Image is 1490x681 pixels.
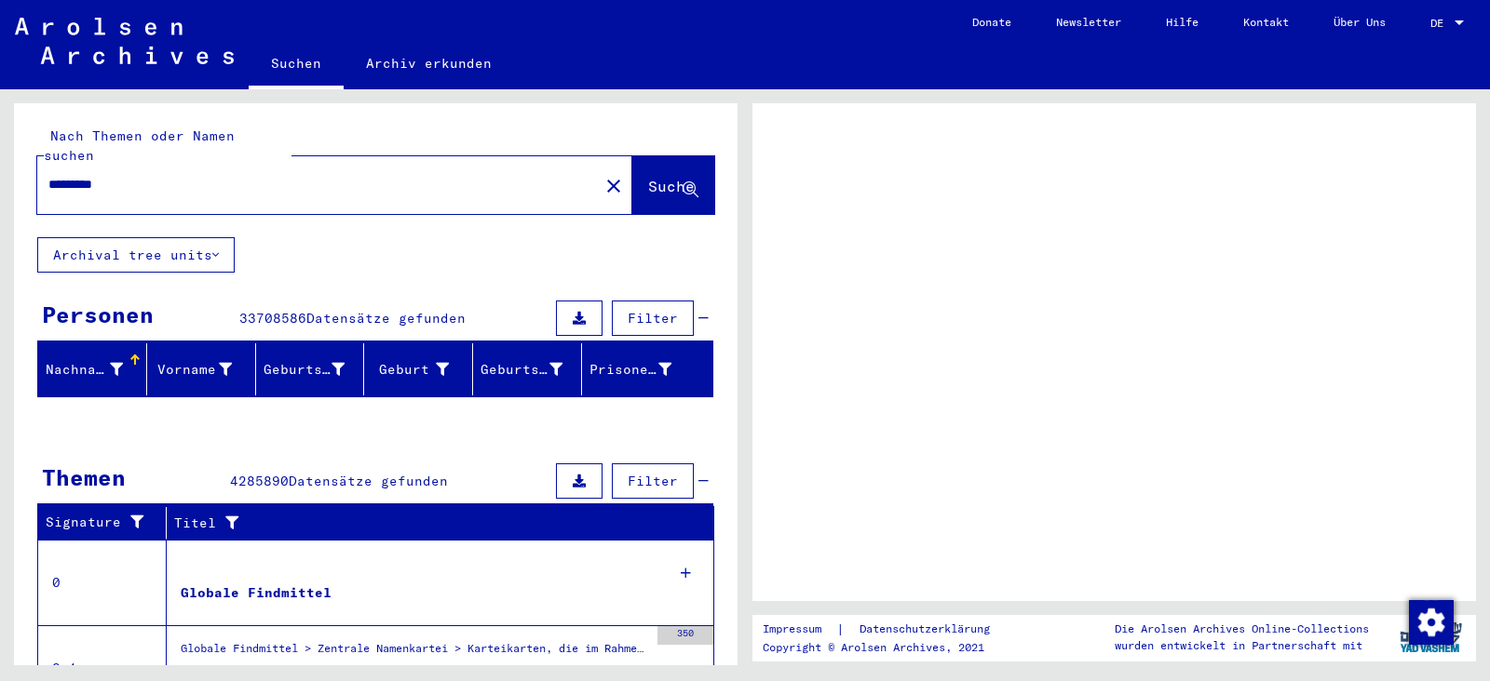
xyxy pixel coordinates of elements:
mat-header-cell: Prisoner # [582,343,712,395]
span: Suche [648,177,695,195]
mat-header-cell: Geburtsname [256,343,365,395]
span: 4285890 [230,473,289,489]
div: Titel [174,514,677,533]
div: Geburtsdatum [481,360,562,380]
div: Signature [46,508,170,538]
mat-icon: close [603,175,625,197]
span: Filter [628,473,678,489]
span: Datensätze gefunden [306,310,466,327]
div: Nachname [46,354,146,384]
div: | [763,620,1012,639]
mat-label: Nach Themen oder Namen suchen [44,127,235,164]
span: Datensätze gefunden [289,473,448,489]
button: Clear [595,167,632,204]
div: 350 [657,626,713,645]
div: Titel [174,508,696,538]
div: Vorname [155,354,255,384]
button: Suche [632,156,714,214]
span: DE [1430,17,1451,30]
p: Die Arolsen Archives Online-Collections [1115,621,1369,637]
div: Nachname [46,360,123,380]
div: Prisoner # [589,354,695,384]
a: Datenschutzerklärung [845,620,1012,639]
mat-header-cell: Geburtsdatum [473,343,582,395]
div: Globale Findmittel [181,583,332,603]
div: Vorname [155,360,232,380]
td: 0 [38,540,167,625]
p: wurden entwickelt in Partnerschaft mit [1115,637,1369,654]
a: Suchen [249,41,344,89]
img: Arolsen_neg.svg [15,18,234,64]
button: Filter [612,300,694,336]
div: Zustimmung ändern [1408,599,1453,644]
div: Personen [42,298,154,331]
div: Signature [46,513,152,532]
a: Impressum [763,620,836,639]
div: Globale Findmittel > Zentrale Namenkartei > Karteikarten, die im Rahmen der sequentiellen Massend... [181,640,648,666]
span: Filter [628,310,678,327]
div: Prisoner # [589,360,671,380]
div: Themen [42,461,126,494]
span: 33708586 [239,310,306,327]
div: Geburt‏ [372,354,472,384]
p: Copyright © Arolsen Archives, 2021 [763,639,1012,656]
mat-header-cell: Geburt‏ [364,343,473,395]
div: Geburtsname [264,360,345,380]
div: Geburtsname [264,354,369,384]
img: Zustimmung ändern [1409,600,1454,645]
a: Archiv erkunden [344,41,514,86]
button: Archival tree units [37,237,235,273]
img: yv_logo.png [1396,614,1466,661]
mat-header-cell: Nachname [38,343,147,395]
button: Filter [612,463,694,499]
div: Geburtsdatum [481,354,586,384]
mat-header-cell: Vorname [147,343,256,395]
div: Geburt‏ [372,360,449,380]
